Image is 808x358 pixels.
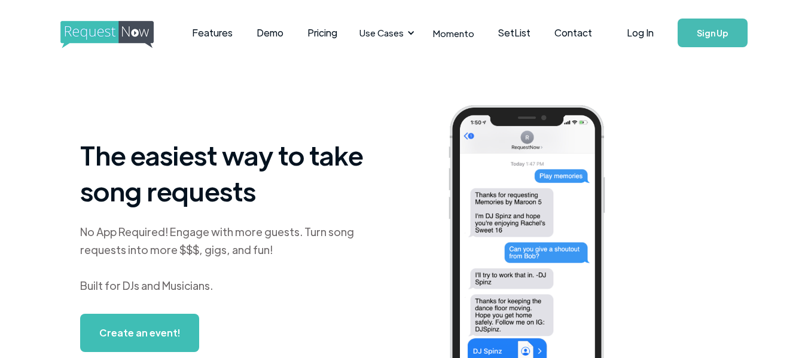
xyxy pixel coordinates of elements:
a: Create an event! [80,314,199,352]
a: Log In [615,12,666,54]
a: Sign Up [678,19,748,47]
a: Features [180,14,245,51]
a: home [60,21,150,45]
a: SetList [486,14,542,51]
a: Pricing [295,14,349,51]
img: requestnow logo [60,21,176,48]
div: Use Cases [359,26,404,39]
a: Contact [542,14,604,51]
a: Demo [245,14,295,51]
h1: The easiest way to take song requests [80,137,379,209]
a: Momento [421,16,486,51]
div: No App Required! Engage with more guests. Turn song requests into more $$$, gigs, and fun! Built ... [80,223,379,295]
div: Use Cases [352,14,418,51]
